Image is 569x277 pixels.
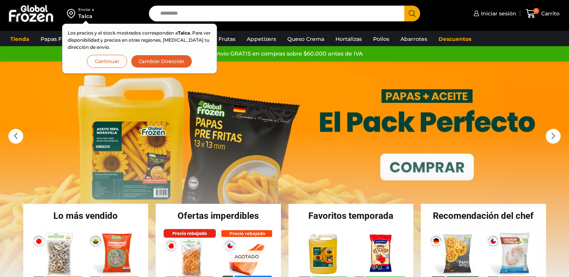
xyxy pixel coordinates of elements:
[472,6,516,21] a: Iniciar sesión
[369,32,393,46] a: Pollos
[23,211,149,220] h2: Lo más vendido
[68,29,211,51] p: Los precios y el stock mostrados corresponden a . Para ver disponibilidad y precios en otras regi...
[288,211,414,220] h2: Favoritos temporada
[87,55,127,68] button: Continuar
[546,129,561,144] div: Next slide
[243,32,280,46] a: Appetizers
[8,129,23,144] div: Previous slide
[479,10,516,17] span: Iniciar sesión
[435,32,475,46] a: Descuentos
[37,32,77,46] a: Papas Fritas
[78,12,94,20] div: Talca
[524,5,561,23] a: 0 Carrito
[229,250,264,262] p: Agotado
[404,6,420,21] button: Search button
[156,211,281,220] h2: Ofertas imperdibles
[533,8,539,14] span: 0
[284,32,328,46] a: Queso Crema
[421,211,546,220] h2: Recomendación del chef
[67,7,78,20] img: address-field-icon.svg
[131,55,193,68] button: Cambiar Dirección
[332,32,366,46] a: Hortalizas
[397,32,431,46] a: Abarrotes
[6,32,33,46] a: Tienda
[539,10,560,17] span: Carrito
[78,7,94,12] div: Enviar a
[178,30,190,36] strong: Talca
